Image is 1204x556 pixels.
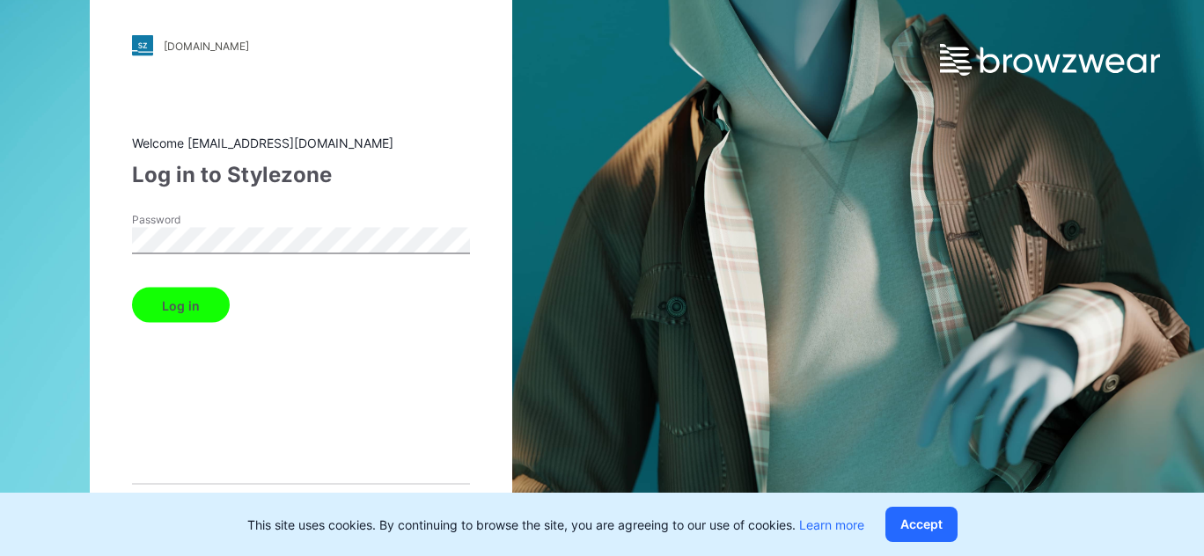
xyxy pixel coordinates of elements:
a: [DOMAIN_NAME] [132,35,470,56]
div: Welcome [EMAIL_ADDRESS][DOMAIN_NAME] [132,134,470,152]
div: [DOMAIN_NAME] [164,39,249,52]
img: stylezone-logo.562084cfcfab977791bfbf7441f1a819.svg [132,35,153,56]
label: Password [132,212,255,228]
img: browzwear-logo.e42bd6dac1945053ebaf764b6aa21510.svg [940,44,1160,76]
a: Learn more [799,517,864,532]
div: Log in to Stylezone [132,159,470,191]
button: Log in [132,288,230,323]
p: This site uses cookies. By continuing to browse the site, you are agreeing to our use of cookies. [247,516,864,534]
button: Accept [885,507,958,542]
